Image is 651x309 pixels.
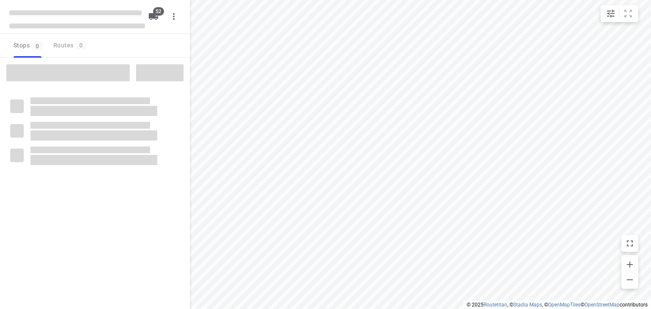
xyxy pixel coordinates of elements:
[601,5,638,22] div: small contained button group
[467,302,648,308] li: © 2025 , © , © © contributors
[584,302,620,308] a: OpenStreetMap
[513,302,542,308] a: Stadia Maps
[484,302,507,308] a: Routetitan
[548,302,581,308] a: OpenMapTiles
[602,5,619,22] button: Map settings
